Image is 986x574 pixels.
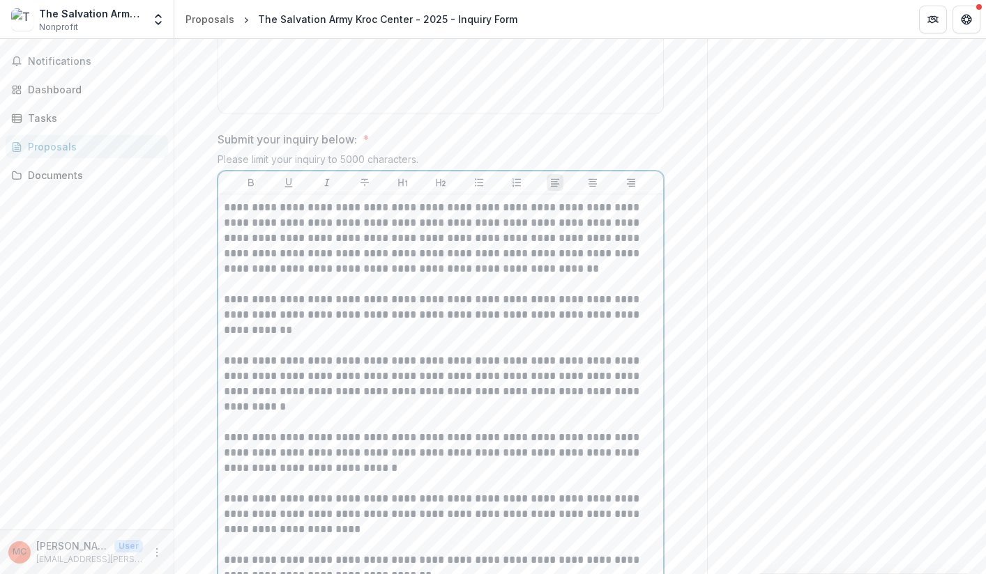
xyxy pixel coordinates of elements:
span: Notifications [28,56,162,68]
button: Ordered List [508,174,525,191]
button: More [149,544,165,561]
div: Tasks [28,111,157,125]
button: Partners [919,6,947,33]
a: Proposals [6,135,168,158]
div: Proposals [28,139,157,154]
div: The Salvation Army Kroc Center - 2025 - Inquiry Form [258,12,517,26]
div: Please limit your inquiry to 5000 characters. [218,153,664,171]
p: [PERSON_NAME] [36,538,109,553]
div: Documents [28,168,157,183]
nav: breadcrumb [180,9,523,29]
button: Italicize [319,174,335,191]
div: Proposals [185,12,234,26]
a: Proposals [180,9,240,29]
a: Documents [6,164,168,187]
button: Open entity switcher [149,6,168,33]
div: Marc Colwell [13,548,26,557]
a: Tasks [6,107,168,130]
button: Align Right [623,174,639,191]
button: Align Left [547,174,563,191]
div: The Salvation Army [GEOGRAPHIC_DATA] [39,6,143,21]
span: Nonprofit [39,21,78,33]
button: Bullet List [471,174,487,191]
button: Get Help [953,6,980,33]
a: Dashboard [6,78,168,101]
button: Underline [280,174,297,191]
p: User [114,540,143,552]
p: [EMAIL_ADDRESS][PERSON_NAME][DOMAIN_NAME] [36,553,143,566]
button: Notifications [6,50,168,72]
button: Bold [243,174,259,191]
button: Align Center [584,174,601,191]
button: Strike [356,174,373,191]
div: Dashboard [28,82,157,97]
button: Heading 1 [395,174,411,191]
button: Heading 2 [432,174,449,191]
p: Submit your inquiry below: [218,131,357,148]
img: The Salvation Army Kroc Center [11,8,33,31]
